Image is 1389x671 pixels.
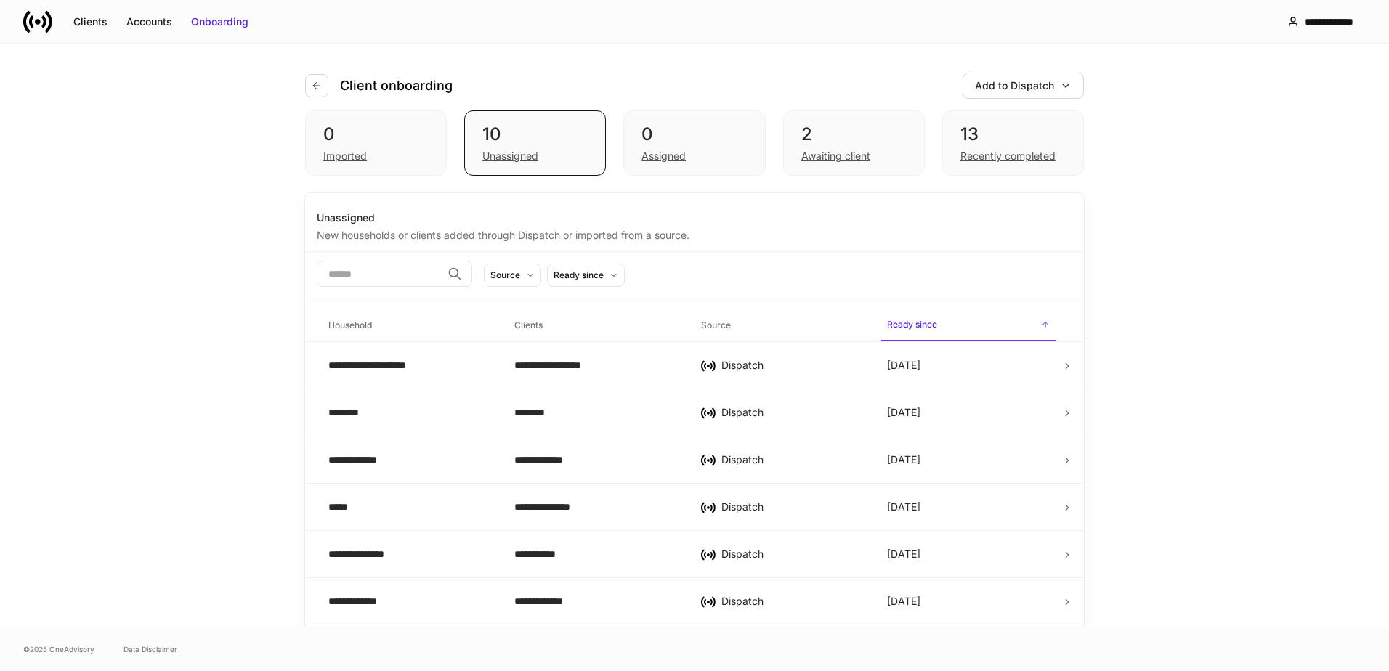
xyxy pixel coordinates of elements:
[323,311,497,341] span: Household
[73,15,108,29] div: Clients
[64,10,117,33] button: Clients
[323,149,367,163] div: Imported
[123,643,177,655] a: Data Disclaimer
[721,547,864,561] div: Dispatch
[641,149,686,163] div: Assigned
[801,149,870,163] div: Awaiting client
[721,594,864,609] div: Dispatch
[721,358,864,373] div: Dispatch
[887,547,920,561] p: [DATE]
[464,110,606,176] div: 10Unassigned
[641,123,747,146] div: 0
[887,500,920,514] p: [DATE]
[695,311,870,341] span: Source
[182,10,258,33] button: Onboarding
[23,643,94,655] span: © 2025 OneAdvisory
[126,15,172,29] div: Accounts
[887,452,920,467] p: [DATE]
[701,318,731,332] h6: Source
[887,405,920,420] p: [DATE]
[482,123,588,146] div: 10
[801,123,907,146] div: 2
[509,311,683,341] span: Clients
[317,225,1072,243] div: New households or clients added through Dispatch or imported from a source.
[340,77,453,94] h4: Client onboarding
[887,358,920,373] p: [DATE]
[305,110,447,176] div: 0Imported
[721,500,864,514] div: Dispatch
[960,149,1056,163] div: Recently completed
[117,10,182,33] button: Accounts
[191,15,248,29] div: Onboarding
[328,318,372,332] h6: Household
[721,452,864,467] div: Dispatch
[887,317,937,331] h6: Ready since
[490,268,520,282] div: Source
[484,264,541,287] button: Source
[975,78,1054,93] div: Add to Dispatch
[783,110,925,176] div: 2Awaiting client
[482,149,538,163] div: Unassigned
[554,268,604,282] div: Ready since
[721,405,864,420] div: Dispatch
[547,264,625,287] button: Ready since
[323,123,429,146] div: 0
[317,211,1072,225] div: Unassigned
[887,594,920,609] p: [DATE]
[514,318,543,332] h6: Clients
[942,110,1084,176] div: 13Recently completed
[960,123,1066,146] div: 13
[623,110,765,176] div: 0Assigned
[881,310,1056,341] span: Ready since
[963,73,1084,99] button: Add to Dispatch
